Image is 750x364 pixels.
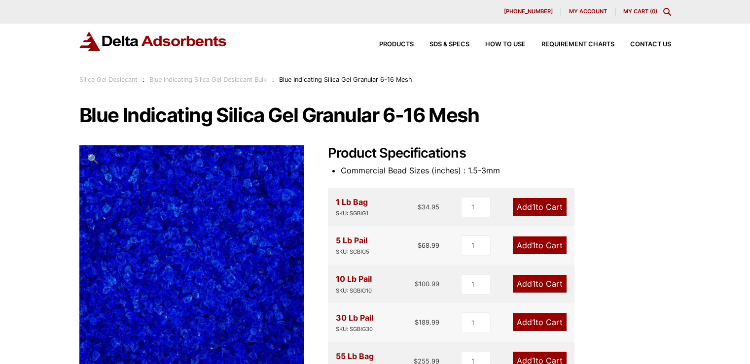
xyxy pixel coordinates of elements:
span: 🔍 [87,153,99,164]
span: Blue Indicating Silica Gel Granular 6-16 Mesh [279,76,412,83]
a: My Cart (0) [623,8,657,15]
a: Contact Us [614,41,671,48]
span: $ [415,318,419,326]
a: Add1to Cart [513,198,567,216]
a: Requirement Charts [526,41,614,48]
li: Commercial Bead Sizes (inches) : 1.5-3mm [341,164,671,177]
bdi: 189.99 [415,318,439,326]
h1: Blue Indicating Silica Gel Granular 6-16 Mesh [79,105,671,126]
span: $ [418,241,422,249]
span: : [143,76,144,83]
div: 5 Lb Pail [336,234,369,257]
div: SKU: SGBIG30 [336,325,373,334]
img: Delta Adsorbents [79,32,227,51]
span: SDS & SPECS [429,41,469,48]
a: SDS & SPECS [414,41,469,48]
a: Add1to Cart [513,275,567,293]
bdi: 34.95 [418,203,439,211]
a: View full-screen image gallery [79,145,107,172]
div: SKU: SGBIG5 [336,247,369,257]
a: Add1to Cart [513,313,567,331]
span: 1 [532,202,536,212]
span: 1 [532,279,536,289]
span: Products [379,41,414,48]
a: Add1to Cart [513,236,567,254]
div: SKU: SGBIG1 [336,209,368,218]
span: Contact Us [630,41,671,48]
a: How to Use [469,41,526,48]
span: How to Use [485,41,526,48]
span: My account [569,9,607,14]
bdi: 68.99 [418,241,439,249]
bdi: 100.99 [415,280,439,288]
span: 1 [532,240,536,250]
span: $ [415,280,419,288]
h2: Product Specifications [328,145,671,162]
div: 1 Lb Bag [336,196,368,218]
a: Silica Gel Desiccant [79,76,138,83]
span: : [272,76,274,83]
div: Toggle Modal Content [663,8,671,16]
a: Blue Indicating Silica Gel Desiccant Bulk [149,76,267,83]
div: 30 Lb Pail [336,311,373,334]
div: SKU: SGBIG10 [336,286,372,296]
span: Requirement Charts [541,41,614,48]
div: 10 Lb Pail [336,272,372,295]
span: [PHONE_NUMBER] [504,9,553,14]
span: 0 [652,8,655,15]
a: My account [561,8,615,16]
a: [PHONE_NUMBER] [496,8,561,16]
span: $ [418,203,422,211]
a: Products [363,41,414,48]
span: 1 [532,317,536,327]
